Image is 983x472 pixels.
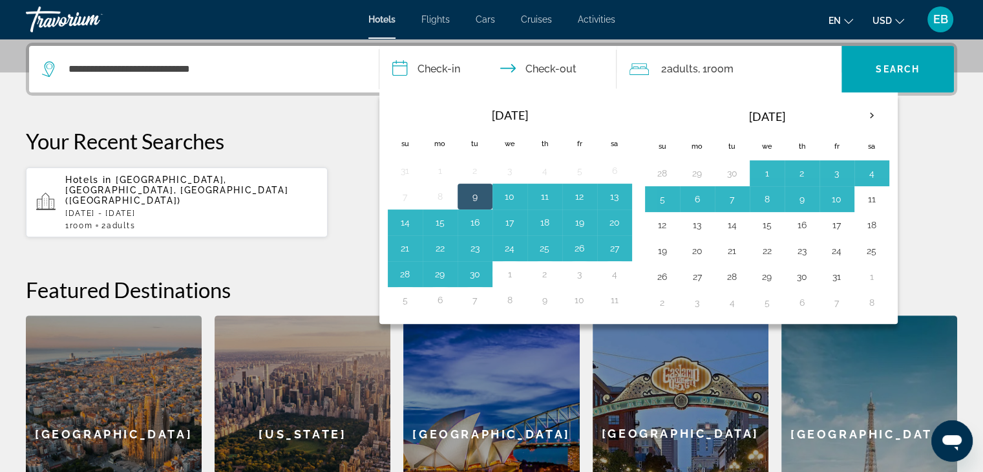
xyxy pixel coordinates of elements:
[534,213,555,231] button: Day 18
[757,190,777,208] button: Day 8
[827,190,847,208] button: Day 10
[687,242,708,260] button: Day 20
[569,213,590,231] button: Day 19
[757,268,777,286] button: Day 29
[924,6,957,33] button: User Menu
[26,277,957,303] h2: Featured Destinations
[687,190,708,208] button: Day 6
[722,268,743,286] button: Day 28
[792,242,812,260] button: Day 23
[604,213,625,231] button: Day 20
[604,239,625,257] button: Day 27
[722,164,743,182] button: Day 30
[465,188,485,206] button: Day 9
[604,265,625,283] button: Day 4
[933,13,948,26] span: EB
[757,164,777,182] button: Day 1
[500,213,520,231] button: Day 17
[604,188,625,206] button: Day 13
[534,239,555,257] button: Day 25
[423,101,597,129] th: [DATE]
[722,242,743,260] button: Day 21
[430,291,450,309] button: Day 6
[827,164,847,182] button: Day 3
[500,239,520,257] button: Day 24
[65,175,288,206] span: [GEOGRAPHIC_DATA], [GEOGRAPHIC_DATA], [GEOGRAPHIC_DATA] ([GEOGRAPHIC_DATA])
[500,291,520,309] button: Day 8
[368,14,396,25] a: Hotels
[569,162,590,180] button: Day 5
[430,265,450,283] button: Day 29
[430,188,450,206] button: Day 8
[107,221,135,230] span: Adults
[792,216,812,234] button: Day 16
[465,239,485,257] button: Day 23
[829,11,853,30] button: Change language
[534,265,555,283] button: Day 2
[395,265,416,283] button: Day 28
[569,188,590,206] button: Day 12
[652,216,673,234] button: Day 12
[757,242,777,260] button: Day 22
[931,420,973,462] iframe: Button to launch messaging window
[872,11,904,30] button: Change currency
[652,294,673,312] button: Day 2
[841,46,954,92] button: Search
[101,221,135,230] span: 2
[697,60,733,78] span: , 1
[465,213,485,231] button: Day 16
[861,216,882,234] button: Day 18
[617,46,841,92] button: Travelers: 2 adults, 0 children
[861,190,882,208] button: Day 11
[861,268,882,286] button: Day 1
[652,164,673,182] button: Day 28
[687,216,708,234] button: Day 13
[604,162,625,180] button: Day 6
[604,291,625,309] button: Day 11
[578,14,615,25] span: Activities
[569,291,590,309] button: Day 10
[465,265,485,283] button: Day 30
[827,242,847,260] button: Day 24
[722,294,743,312] button: Day 4
[652,190,673,208] button: Day 5
[687,294,708,312] button: Day 3
[395,188,416,206] button: Day 7
[687,164,708,182] button: Day 29
[395,162,416,180] button: Day 31
[500,188,520,206] button: Day 10
[680,101,854,132] th: [DATE]
[421,14,450,25] a: Flights
[29,46,954,92] div: Search widget
[65,175,112,185] span: Hotels in
[861,294,882,312] button: Day 8
[854,101,889,131] button: Next month
[430,162,450,180] button: Day 1
[792,164,812,182] button: Day 2
[792,294,812,312] button: Day 6
[500,265,520,283] button: Day 1
[521,14,552,25] span: Cruises
[722,216,743,234] button: Day 14
[70,221,93,230] span: Room
[534,162,555,180] button: Day 4
[569,239,590,257] button: Day 26
[661,60,697,78] span: 2
[26,3,155,36] a: Travorium
[26,128,957,154] p: Your Recent Searches
[722,190,743,208] button: Day 7
[65,221,92,230] span: 1
[465,291,485,309] button: Day 7
[652,242,673,260] button: Day 19
[65,209,317,218] p: [DATE] - [DATE]
[26,167,328,238] button: Hotels in [GEOGRAPHIC_DATA], [GEOGRAPHIC_DATA], [GEOGRAPHIC_DATA] ([GEOGRAPHIC_DATA])[DATE] - [DA...
[395,239,416,257] button: Day 21
[395,291,416,309] button: Day 5
[861,164,882,182] button: Day 4
[652,268,673,286] button: Day 26
[476,14,495,25] span: Cars
[827,216,847,234] button: Day 17
[465,162,485,180] button: Day 2
[872,16,892,26] span: USD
